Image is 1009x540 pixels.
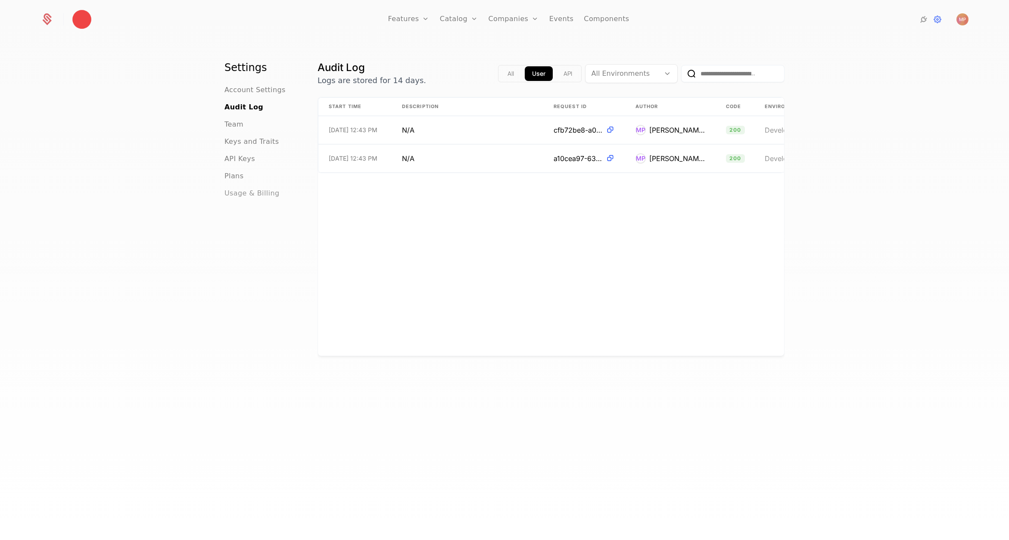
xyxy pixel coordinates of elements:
[329,126,377,134] span: [DATE] 12:43 PM
[625,98,716,116] th: Author
[329,154,377,163] span: [DATE] 12:43 PM
[556,66,579,81] button: api
[498,65,582,82] div: Text alignment
[402,153,414,164] span: N/A
[224,85,286,95] a: Account Settings
[72,9,92,30] img: Schedo.dev
[224,137,279,147] a: Keys and Traits
[956,13,969,25] img: Mykola Popov
[754,98,841,116] th: Environment
[919,14,929,25] a: Integrations
[543,98,625,116] th: Request ID
[224,119,243,130] a: Team
[635,125,646,135] div: MP
[224,171,243,181] a: Plans
[318,74,426,87] p: Logs are stored for 14 days.
[224,188,280,199] a: Usage & Billing
[554,125,602,135] span: cfb72be8-a032-463b-b39f-ba0a98a45ad0
[932,14,943,25] a: Settings
[716,98,754,116] th: Code
[649,125,705,135] div: [PERSON_NAME]
[392,98,543,116] th: Description
[224,102,263,112] a: Audit Log
[649,153,705,164] div: [PERSON_NAME]
[224,154,255,164] a: API Keys
[765,154,808,163] span: Development
[726,154,745,163] span: 200
[224,61,297,74] h1: Settings
[765,126,808,134] span: Development
[525,66,553,81] button: app
[635,153,646,164] div: MP
[318,98,392,116] th: Start Time
[318,61,426,74] h1: Audit Log
[402,125,414,135] span: N/A
[726,126,745,134] span: 200
[224,61,297,199] nav: Main
[500,66,521,81] button: all
[956,13,969,25] button: Open user button
[554,153,602,164] span: a10cea97-6333-4540-a0d7-f5a48a891319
